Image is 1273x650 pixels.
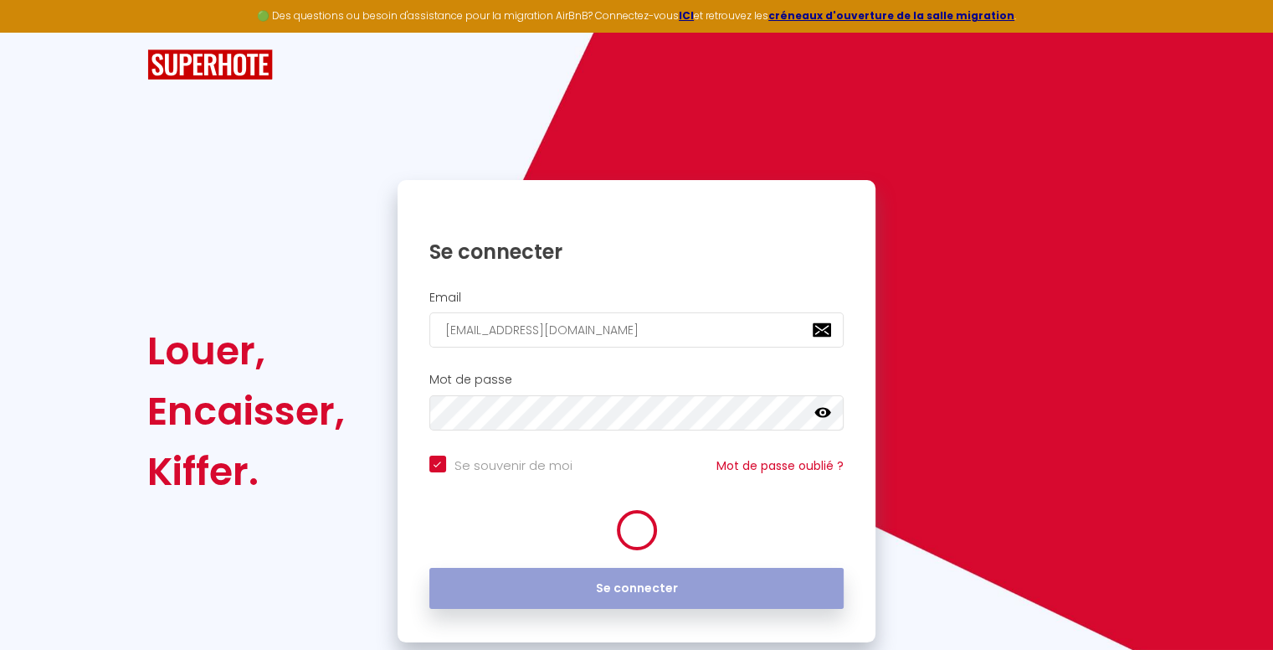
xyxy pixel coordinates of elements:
[147,321,345,381] div: Louer,
[429,312,844,348] input: Ton Email
[429,291,844,305] h2: Email
[13,7,64,57] button: Ouvrir le widget de chat LiveChat
[679,8,694,23] a: ICI
[147,49,273,80] img: SuperHote logo
[429,373,844,387] h2: Mot de passe
[429,568,844,610] button: Se connecter
[716,457,844,474] a: Mot de passe oublié ?
[147,441,345,502] div: Kiffer.
[429,239,844,265] h1: Se connecter
[147,381,345,441] div: Encaisser,
[768,8,1014,23] a: créneaux d'ouverture de la salle migration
